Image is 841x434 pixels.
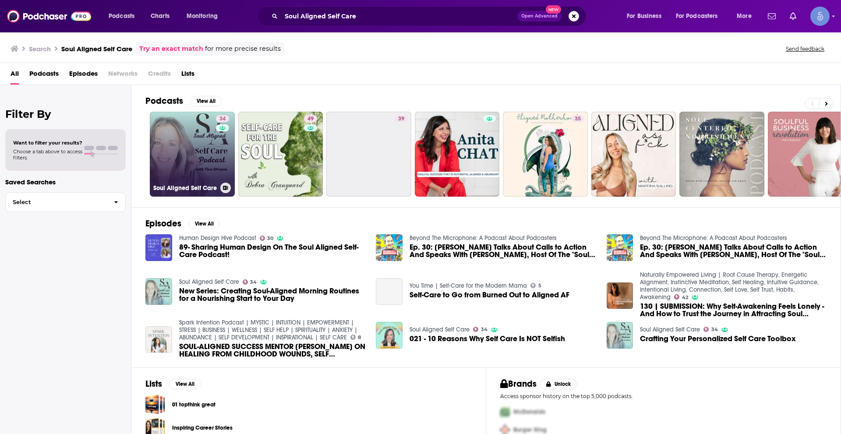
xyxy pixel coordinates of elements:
[145,326,172,353] img: SOUL-ALIGNED SUCCESS MENTOR SUZY CARROLL ON HEALING FROM CHILDHOOD WOUNDS, SELF EVALUATION, AND S...
[69,67,98,85] a: Episodes
[307,115,314,123] span: 49
[410,234,557,242] a: Beyond The Microphone: A Podcast About Podcasters
[376,278,403,305] a: Self-Care to Go from Burned Out to Aligned AF
[764,9,779,24] a: Show notifications dropdown
[145,378,162,389] h2: Lists
[737,10,752,22] span: More
[607,234,633,261] img: Ep. 30: Adam Talks About Calls to Action And Speaks With Tina Stinson, Host Of The "Soul Aligned ...
[61,45,132,53] h3: Soul Aligned Self Care
[530,283,541,288] a: 5
[216,115,229,122] a: 34
[250,280,257,284] span: 34
[395,115,408,122] a: 39
[190,96,222,106] button: View All
[145,95,222,106] a: PodcastsView All
[13,140,82,146] span: Want to filter your results?
[304,115,317,122] a: 49
[326,112,411,197] a: 39
[503,112,588,197] a: 35
[181,67,194,85] a: Lists
[398,115,404,123] span: 39
[265,6,595,26] div: Search podcasts, credits, & more...
[179,319,357,341] a: Spark Intention Podcast | MYSTIC | INTUITION | EMPOWERMENT | STRESS | BUSINESS | WELLNESS | SELF ...
[5,192,126,212] button: Select
[786,9,800,24] a: Show notifications dropdown
[640,243,827,258] span: Ep. 30: [PERSON_NAME] Talks About Calls to Action And Speaks With [PERSON_NAME], Host Of The "Sou...
[497,403,513,421] img: First Pro Logo
[546,5,562,14] span: New
[607,322,633,349] img: Crafting Your Personalized Self Care Toolbox
[481,328,488,332] span: 34
[179,343,366,358] span: SOUL-ALIGNED SUCCESS MENTOR [PERSON_NAME] ON HEALING FROM CHILDHOOD WOUNDS, SELF EVALUATION, AND ...
[7,8,91,25] a: Podchaser - Follow, Share and Rate Podcasts
[281,9,517,23] input: Search podcasts, credits, & more...
[410,326,470,333] a: Soul Aligned Self Care
[810,7,830,26] img: User Profile
[703,327,718,332] a: 34
[169,379,201,389] button: View All
[179,278,239,286] a: Soul Aligned Self Care
[521,14,558,18] span: Open Advanced
[238,112,323,197] a: 49
[145,378,201,389] a: ListsView All
[627,10,661,22] span: For Business
[575,115,581,123] span: 35
[410,282,527,289] a: You Time | Self-Care for the Modern Mama
[153,184,217,192] h3: Soul Aligned Self Care
[682,296,688,300] span: 42
[260,236,274,241] a: 30
[376,234,403,261] img: Ep. 30: Adam Talks About Calls to Action And Speaks With Tina Stinson, Host Of The "Soul Aligned ...
[783,45,827,53] button: Send feedback
[188,219,220,229] button: View All
[109,10,134,22] span: Podcasts
[810,7,830,26] span: Logged in as Spiral5-G1
[640,243,827,258] a: Ep. 30: Adam Talks About Calls to Action And Speaks With Tina Stinson, Host Of The "Soul Aligned ...
[145,9,175,23] a: Charts
[513,426,547,434] span: Burger King
[731,9,763,23] button: open menu
[640,326,700,333] a: Soul Aligned Self Care
[540,379,577,389] button: Unlock
[145,95,183,106] h2: Podcasts
[150,112,235,197] a: 34Soul Aligned Self Care
[670,9,731,23] button: open menu
[350,335,361,340] a: 8
[640,303,827,318] a: 130 | SUBMISSION: Why Self-Awakening Feels Lonely - And How to Trust the Journey in Attracting So...
[5,178,126,186] p: Saved Searches
[179,234,256,242] a: Human Design Hive Podcast
[711,328,718,332] span: 34
[179,287,366,302] a: New Series: Creating Soul-Aligned Morning Routines for a Nourishing Start to Your Day
[29,67,59,85] a: Podcasts
[145,234,172,261] img: 89- Sharing Human Design On The Soul Aligned Self-Care Podcast!
[517,11,562,21] button: Open AdvancedNew
[810,7,830,26] button: Show profile menu
[11,67,19,85] a: All
[500,393,827,399] p: Access sponsor history on the top 5,000 podcasts.
[571,115,584,122] a: 35
[607,282,633,309] a: 130 | SUBMISSION: Why Self-Awakening Feels Lonely - And How to Trust the Journey in Attracting So...
[148,67,171,85] span: Credits
[172,423,233,433] a: Inspiring Career Stories
[180,9,229,23] button: open menu
[500,378,537,389] h2: Brands
[145,278,172,305] img: New Series: Creating Soul-Aligned Morning Routines for a Nourishing Start to Your Day
[410,291,569,299] a: Self-Care to Go from Burned Out to Aligned AF
[513,408,545,416] span: McDonalds
[473,327,488,332] a: 34
[145,395,165,414] span: 01 topthink great
[219,115,226,123] span: 34
[108,67,138,85] span: Networks
[538,284,541,288] span: 5
[358,335,361,339] span: 8
[410,335,565,342] a: 021 - 10 Reasons Why Self Care Is NOT Selfish
[410,243,596,258] a: Ep. 30: Adam Talks About Calls to Action And Speaks With Tina Stinson, Host Of The "Soul Aligned ...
